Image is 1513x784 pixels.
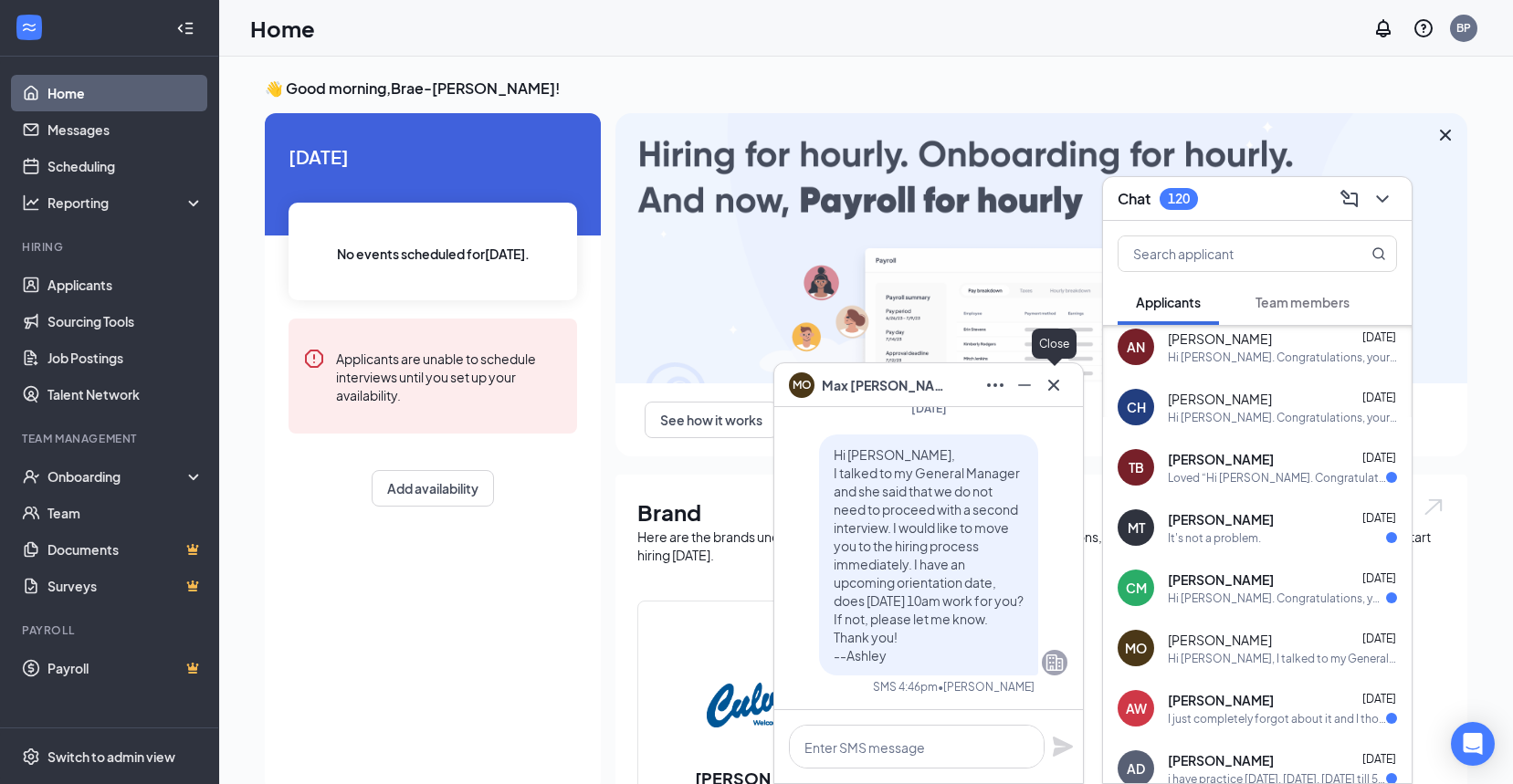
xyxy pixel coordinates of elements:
svg: Notifications [1372,17,1394,39]
a: PayrollCrown [47,650,204,686]
div: Hi [PERSON_NAME], I talked to my General Manager and she said that we do not need to proceed with... [1168,651,1397,666]
span: No events scheduled for [DATE] . [337,244,530,264]
div: Hiring [22,239,200,255]
span: [DATE] [1362,391,1396,404]
svg: Company [1044,652,1066,674]
span: [PERSON_NAME] [1168,691,1274,709]
svg: Collapse [176,19,194,37]
div: MO [1125,639,1147,657]
h3: 👋 Good morning, Brae-[PERSON_NAME] ! [265,78,1467,99]
svg: UserCheck [22,467,40,486]
svg: ChevronDown [1371,188,1393,210]
svg: Ellipses [984,374,1006,396]
div: CH [1127,398,1146,416]
div: Here are the brands under this account. Click into a brand to see your locations, managers, job p... [637,528,1445,564]
div: Payroll [22,622,200,638]
h1: Home [250,13,315,44]
div: Hi [PERSON_NAME]. Congratulations, your meeting with [PERSON_NAME] for Kitchen Team Member at [PE... [1168,410,1397,425]
span: [PERSON_NAME] [1168,390,1272,408]
div: Hi [PERSON_NAME]. Congratulations, your meeting with [PERSON_NAME] for Kitchen Team Member at [PE... [1168,350,1397,365]
span: [DATE] [1362,511,1396,525]
a: Talent Network [47,376,204,413]
span: [DATE] [1362,692,1396,706]
svg: Error [303,348,325,370]
div: Team Management [22,431,200,446]
span: Hi [PERSON_NAME], I talked to my General Manager and she said that we do not need to proceed with... [834,446,1024,664]
span: Max [PERSON_NAME] [822,375,950,395]
div: It's not a problem. [1168,530,1261,546]
svg: ComposeMessage [1339,188,1361,210]
svg: Plane [1052,736,1074,758]
div: 120 [1168,191,1190,206]
button: See how it works [645,402,778,438]
div: Onboarding [47,467,188,486]
span: Team members [1256,294,1350,310]
a: Messages [47,111,204,148]
div: AD [1127,759,1145,778]
svg: Settings [22,747,40,766]
a: DocumentsCrown [47,531,204,568]
h1: Brand [637,497,1445,528]
input: Search applicant [1119,236,1335,271]
a: Job Postings [47,340,204,376]
div: TB [1129,458,1144,476]
div: AW [1126,699,1147,717]
div: Switch to admin view [47,747,175,766]
button: Add availability [372,470,494,507]
button: ComposeMessage [1335,184,1364,214]
div: CM [1126,579,1147,597]
h3: Chat [1118,189,1151,209]
span: [PERSON_NAME] [1168,510,1274,528]
span: [PERSON_NAME] [1168,450,1274,468]
button: Cross [1039,371,1068,400]
img: payroll-large.gif [615,113,1467,383]
span: Applicants [1136,294,1201,310]
img: Culver's [707,643,824,759]
span: [DATE] [1362,330,1396,344]
a: SurveysCrown [47,568,204,604]
a: Scheduling [47,148,204,184]
div: SMS 4:46pm [873,679,938,695]
svg: MagnifyingGlass [1371,246,1386,261]
a: Team [47,495,204,531]
div: MT [1128,518,1145,537]
div: Close [1032,329,1077,359]
img: open.6027fd2a22e1237b5b06.svg [1422,497,1445,517]
svg: Analysis [22,193,40,212]
svg: Cross [1434,124,1456,146]
div: Open Intercom Messenger [1451,722,1495,766]
span: [DATE] [1362,752,1396,766]
div: I just completely forgot about it and I thought I wasn't gonna be home in time but I am now! I ca... [1168,711,1386,727]
span: [PERSON_NAME] [1168,631,1272,649]
button: Ellipses [981,371,1010,400]
div: AN [1127,338,1145,356]
span: [DATE] [1362,451,1396,465]
span: [DATE] [1362,571,1396,585]
button: ChevronDown [1368,184,1397,214]
svg: Cross [1043,374,1065,396]
span: [DATE] [911,402,947,415]
span: [PERSON_NAME] [1168,329,1272,348]
span: [PERSON_NAME] [1168,751,1274,769]
svg: Minimize [1014,374,1035,396]
div: BP [1456,20,1471,36]
button: Minimize [1010,371,1039,400]
svg: WorkstreamLogo [20,18,38,37]
div: Loved “Hi [PERSON_NAME]. Congratulations, your meeting with [PERSON_NAME] for Crew Member at [PER... [1168,470,1386,486]
span: [PERSON_NAME] [1168,570,1274,589]
a: Sourcing Tools [47,303,204,340]
div: Reporting [47,193,205,212]
a: Home [47,75,204,111]
span: [DATE] [1362,632,1396,645]
span: [DATE] [289,142,577,171]
div: Hi [PERSON_NAME]. Congratulations, your meeting with [PERSON_NAME] for Crew Member at [PERSON_NAM... [1168,591,1386,606]
svg: QuestionInfo [1413,17,1434,39]
span: • [PERSON_NAME] [938,679,1035,695]
a: Applicants [47,267,204,303]
div: Applicants are unable to schedule interviews until you set up your availability. [336,348,562,404]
